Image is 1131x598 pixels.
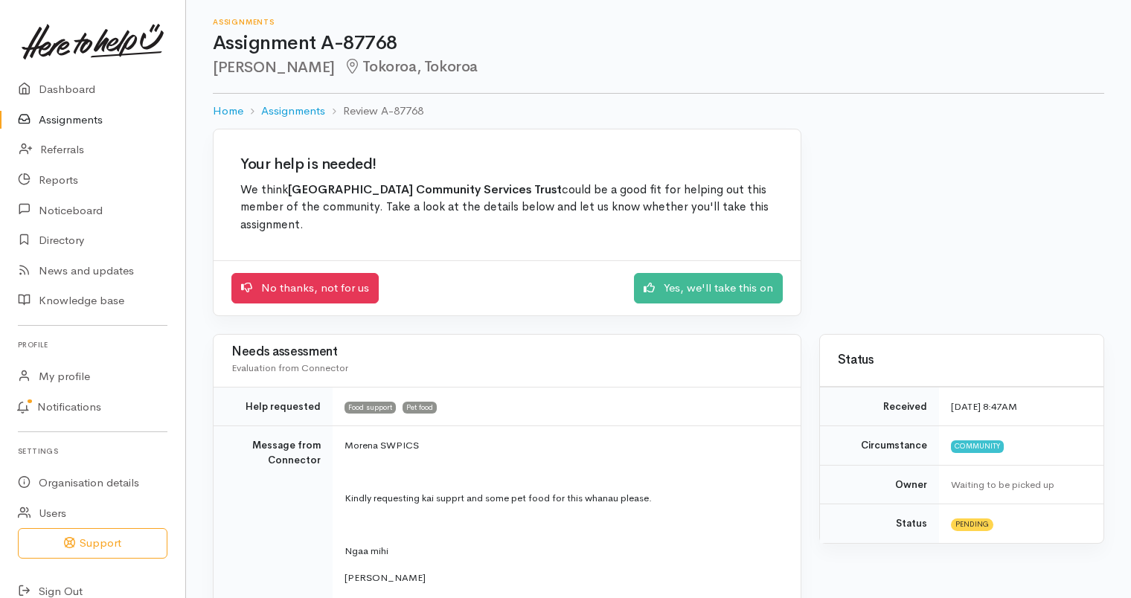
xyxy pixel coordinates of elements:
[951,478,1086,492] div: Waiting to be picked up
[344,57,478,76] span: Tokoroa, Tokoroa
[214,387,333,426] td: Help requested
[231,361,348,374] span: Evaluation from Connector
[213,103,243,120] a: Home
[325,103,423,120] li: Review A-87768
[951,400,1017,413] time: [DATE] 8:47AM
[288,182,562,197] b: [GEOGRAPHIC_DATA] Community Services Trust
[820,387,939,426] td: Received
[345,402,396,414] span: Food support
[240,181,774,234] p: We think could be a good fit for helping out this member of the community. Take a look at the det...
[345,544,783,559] p: Ngaa mihi
[345,491,783,506] p: Kindly requesting kai supprt and some pet food for this whanau please.
[240,156,774,173] h2: Your help is needed!
[213,59,1104,76] h2: [PERSON_NAME]
[213,94,1104,129] nav: breadcrumb
[231,273,379,303] a: No thanks, not for us
[345,438,783,453] p: Morena SWPICS
[820,465,939,504] td: Owner
[634,273,783,303] a: Yes, we'll take this on
[820,504,939,543] td: Status
[820,426,939,466] td: Circumstance
[213,33,1104,54] h1: Assignment A-87768
[18,335,167,355] h6: Profile
[838,353,1086,367] h3: Status
[213,18,1104,26] h6: Assignments
[261,103,325,120] a: Assignments
[403,402,437,414] span: Pet food
[18,528,167,559] button: Support
[231,345,783,359] h3: Needs assessment
[951,518,993,530] span: Pending
[951,440,1004,452] span: Community
[18,441,167,461] h6: Settings
[345,570,783,585] p: [PERSON_NAME]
